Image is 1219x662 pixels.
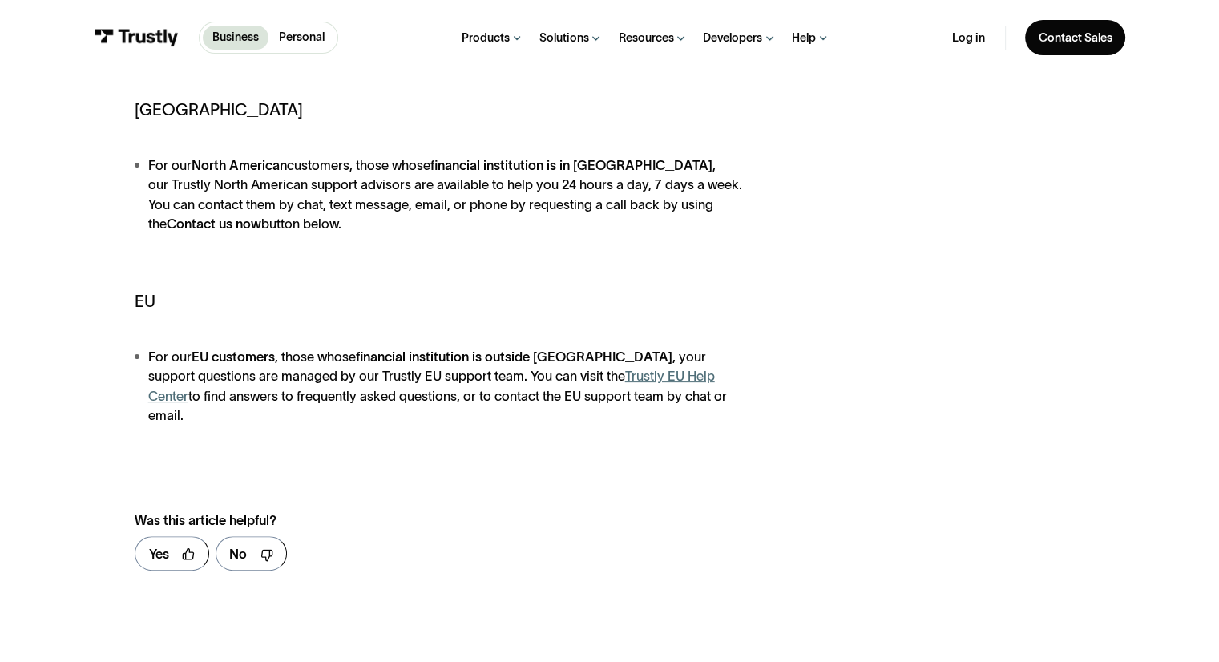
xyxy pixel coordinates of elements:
[203,26,269,50] a: Business
[952,30,985,46] a: Log in
[229,544,247,564] div: No
[212,29,259,46] p: Business
[618,30,673,46] div: Resources
[1038,30,1112,46] div: Contact Sales
[135,536,208,571] a: Yes
[539,30,589,46] div: Solutions
[135,347,745,426] li: For our , those whose , your support questions are managed by our Trustly EU support team. You ca...
[135,511,711,531] div: Was this article helpful?
[149,544,169,564] div: Yes
[356,349,672,364] strong: financial institution is outside [GEOGRAPHIC_DATA]
[192,158,287,172] strong: North American
[703,30,762,46] div: Developers
[462,30,510,46] div: Products
[94,29,179,46] img: Trustly Logo
[167,216,261,231] strong: Contact us now
[279,29,325,46] p: Personal
[192,349,275,364] strong: EU customers
[148,369,715,403] a: Trustly EU Help Center
[216,536,287,571] a: No
[1025,20,1125,54] a: Contact Sales
[135,98,745,123] h5: [GEOGRAPHIC_DATA]
[430,158,712,172] strong: financial institution is in [GEOGRAPHIC_DATA]
[268,26,334,50] a: Personal
[135,155,745,234] li: For our customers, those whose , our Trustly North American support advisors are available to hel...
[135,289,745,314] h5: EU
[792,30,816,46] div: Help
